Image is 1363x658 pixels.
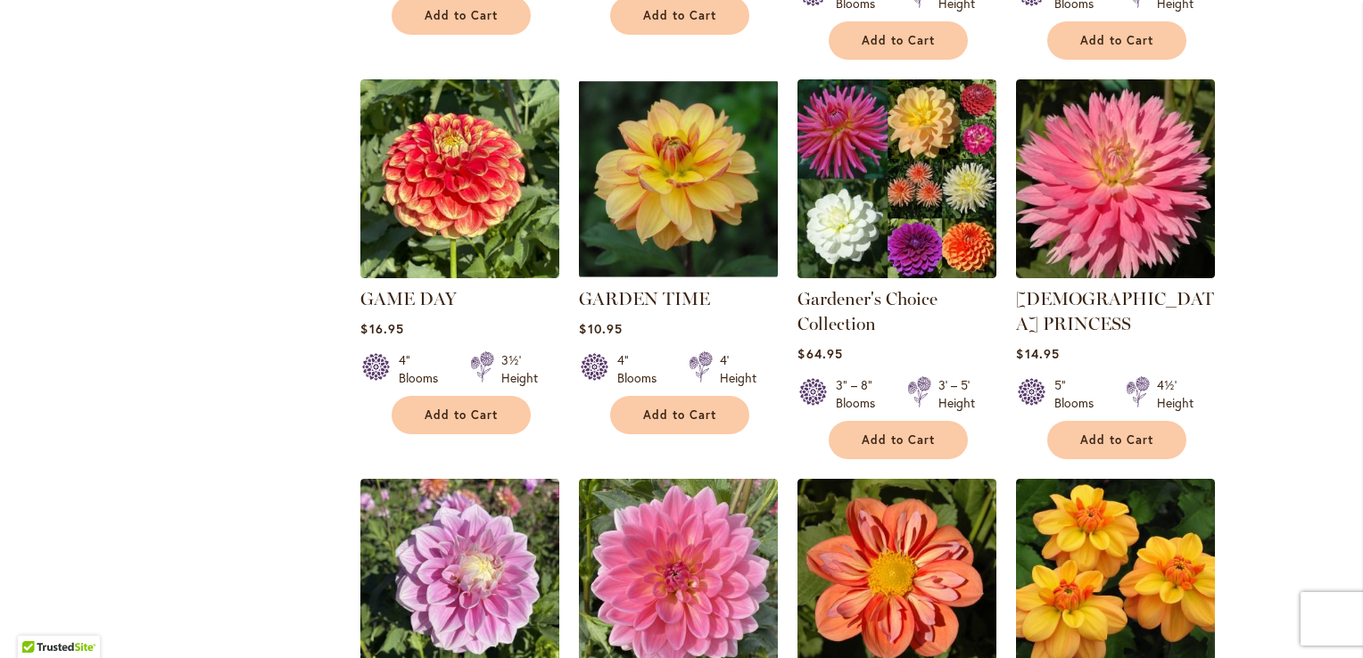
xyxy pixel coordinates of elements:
img: GAME DAY [360,79,559,278]
span: $14.95 [1016,345,1059,362]
a: GARDEN TIME [579,288,710,309]
a: [DEMOGRAPHIC_DATA] PRINCESS [1016,288,1214,334]
div: 4" Blooms [399,351,449,387]
div: 3" – 8" Blooms [836,376,886,412]
span: Add to Cart [1080,33,1153,48]
span: $16.95 [360,320,403,337]
a: GARDEN TIME [579,265,778,282]
span: Add to Cart [425,8,498,23]
span: $64.95 [797,345,842,362]
span: Add to Cart [862,432,935,448]
span: Add to Cart [1080,432,1153,448]
span: Add to Cart [643,8,716,23]
div: 5" Blooms [1054,376,1104,412]
img: Gardener's Choice Collection [797,79,996,278]
button: Add to Cart [829,421,968,459]
iframe: Launch Accessibility Center [13,595,63,645]
div: 3' – 5' Height [938,376,975,412]
span: Add to Cart [425,407,498,423]
button: Add to Cart [392,396,531,434]
button: Add to Cart [829,21,968,60]
a: Gardener's Choice Collection [797,288,938,334]
span: Add to Cart [643,407,716,423]
div: 3½' Height [501,351,538,387]
div: 4½' Height [1157,376,1194,412]
div: 4' Height [720,351,756,387]
button: Add to Cart [1047,421,1186,459]
span: $10.95 [579,320,622,337]
span: Add to Cart [862,33,935,48]
div: 4" Blooms [617,351,667,387]
button: Add to Cart [1047,21,1186,60]
a: GAME DAY [360,288,457,309]
a: Gardener's Choice Collection [797,265,996,282]
img: GARDEN TIME [579,79,778,278]
img: GAY PRINCESS [1016,79,1215,278]
a: GAME DAY [360,265,559,282]
button: Add to Cart [610,396,749,434]
a: GAY PRINCESS [1016,265,1215,282]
